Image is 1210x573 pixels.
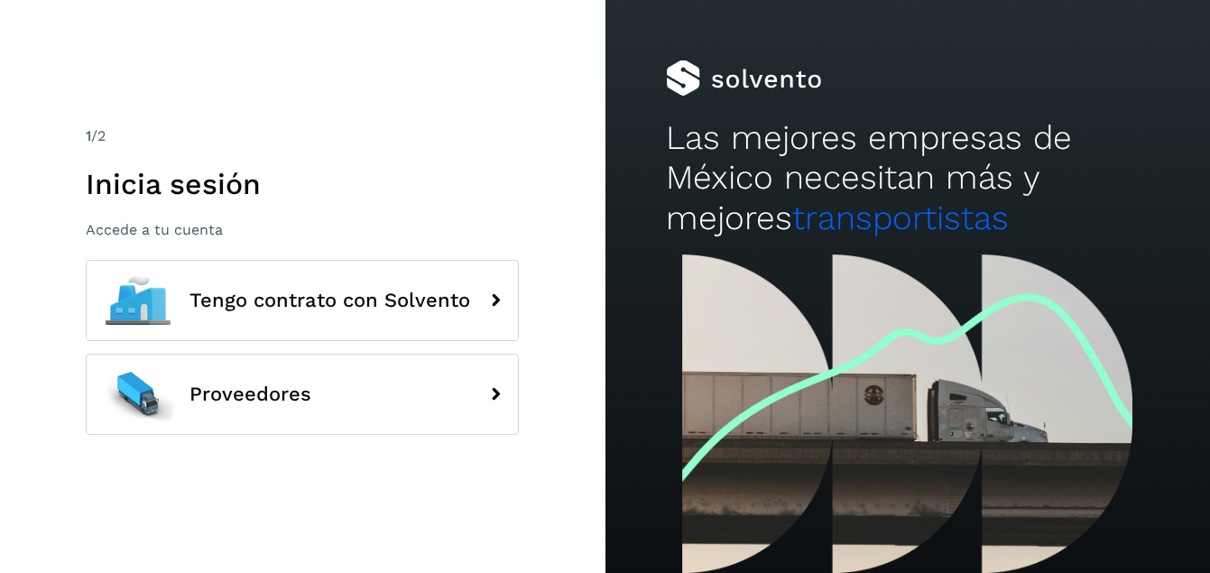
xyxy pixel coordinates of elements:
[189,384,311,405] span: Proveedores
[86,221,519,238] p: Accede a tu cuenta
[792,199,1009,237] span: transportistas
[189,290,470,311] span: Tengo contrato con Solvento
[666,118,1150,238] h2: Las mejores empresas de México necesitan más y mejores
[86,167,519,201] h1: Inicia sesión
[86,127,91,144] span: 1
[86,125,519,147] div: /2
[86,260,519,341] button: Tengo contrato con Solvento
[86,354,519,435] button: Proveedores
